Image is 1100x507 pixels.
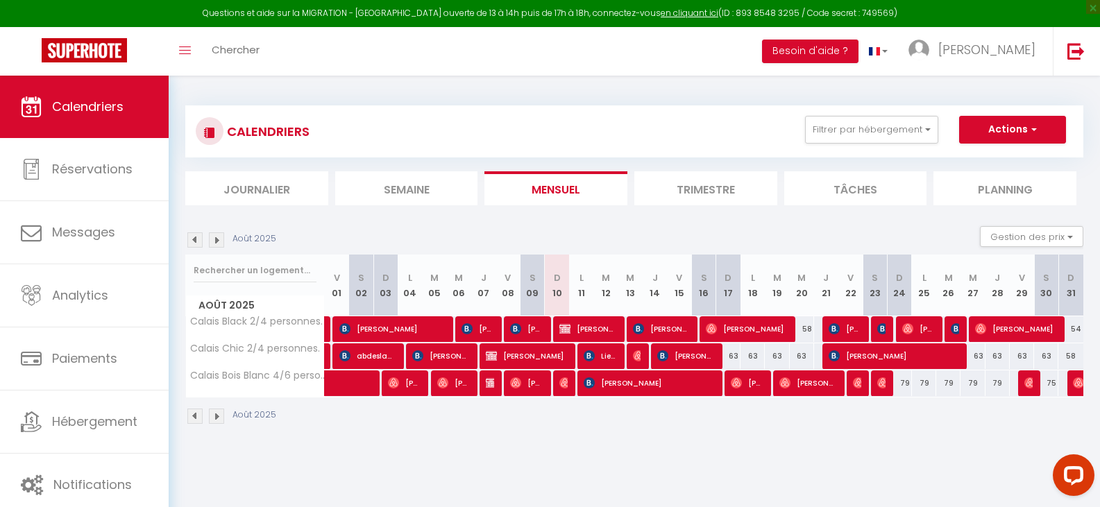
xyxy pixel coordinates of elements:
li: Semaine [335,171,478,205]
span: [PERSON_NAME] [462,316,494,342]
th: 25 [912,255,936,316]
th: 10 [545,255,569,316]
th: 20 [790,255,814,316]
div: 63 [985,343,1010,369]
li: Trimestre [634,171,777,205]
abbr: M [430,271,439,284]
abbr: S [1043,271,1049,284]
abbr: D [896,271,903,284]
span: Paiements [52,350,117,367]
span: Chercher [212,42,260,57]
div: 63 [790,343,814,369]
abbr: V [334,271,340,284]
div: 79 [961,370,985,396]
span: Notifications [53,476,132,493]
span: Calais Bois Blanc 4/6 personnes. [188,370,327,381]
abbr: M [626,271,634,284]
span: [PERSON_NAME] [633,343,641,369]
th: 12 [593,255,618,316]
abbr: D [725,271,731,284]
span: [PERSON_NAME] [829,343,958,369]
span: [PERSON_NAME] [779,370,836,396]
th: 02 [349,255,373,316]
span: [PERSON_NAME] [902,316,935,342]
span: [PERSON_NAME] [559,370,568,396]
th: 07 [471,255,496,316]
abbr: D [1067,271,1074,284]
span: [PERSON_NAME] [877,370,886,396]
span: [PERSON_NAME] [853,370,861,396]
div: 75 [1034,370,1058,396]
li: Tâches [784,171,927,205]
span: Calendriers [52,98,124,115]
span: Calais Chic 2/4 personnes. [188,343,320,354]
img: logout [1067,42,1085,60]
div: 79 [888,370,912,396]
span: [PERSON_NAME] [510,316,543,342]
abbr: M [969,271,977,284]
span: [PERSON_NAME] [437,370,470,396]
div: 58 [1058,343,1083,369]
div: 54 [1058,316,1083,342]
abbr: J [995,271,1000,284]
div: 63 [961,343,985,369]
abbr: M [797,271,806,284]
img: Super Booking [42,38,127,62]
button: Besoin d'aide ? [762,40,858,63]
p: Août 2025 [232,232,276,246]
abbr: V [676,271,682,284]
span: [PERSON_NAME] [1024,370,1033,396]
h3: CALENDRIERS [223,116,310,147]
li: Journalier [185,171,328,205]
span: [PERSON_NAME] [584,370,713,396]
span: [PERSON_NAME] [877,316,886,342]
th: 14 [643,255,667,316]
th: 23 [863,255,887,316]
th: 28 [985,255,1010,316]
th: 17 [716,255,741,316]
abbr: J [652,271,658,284]
span: Réservations [52,160,133,178]
span: [PERSON_NAME] [559,316,616,342]
abbr: S [701,271,707,284]
abbr: M [773,271,781,284]
abbr: J [481,271,486,284]
li: Mensuel [484,171,627,205]
abbr: M [455,271,463,284]
th: 24 [888,255,912,316]
th: 08 [496,255,520,316]
th: 31 [1058,255,1083,316]
span: [PERSON_NAME] [975,316,1056,342]
span: [PERSON_NAME] [731,370,763,396]
th: 27 [961,255,985,316]
div: 63 [1034,343,1058,369]
th: 18 [741,255,765,316]
abbr: S [358,271,364,284]
th: 26 [936,255,961,316]
abbr: L [751,271,755,284]
span: Août 2025 [186,295,324,316]
th: 05 [423,255,447,316]
span: Messages [52,223,115,241]
th: 30 [1034,255,1058,316]
button: Gestion des prix [980,226,1083,247]
div: 63 [741,343,765,369]
a: Chercher [201,27,270,76]
span: abdeslam elkhattouti [339,343,396,369]
th: 03 [373,255,398,316]
iframe: LiveChat chat widget [1042,449,1100,507]
abbr: L [579,271,584,284]
div: 63 [1010,343,1034,369]
div: 63 [765,343,789,369]
li: Planning [933,171,1076,205]
span: Calais Black 2/4 personnes. [188,316,323,327]
th: 11 [569,255,593,316]
span: [PERSON_NAME] [339,316,445,342]
th: 01 [325,255,349,316]
abbr: M [602,271,610,284]
a: ... [PERSON_NAME] [898,27,1053,76]
th: 04 [398,255,422,316]
th: 13 [618,255,643,316]
input: Rechercher un logement... [194,258,316,283]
